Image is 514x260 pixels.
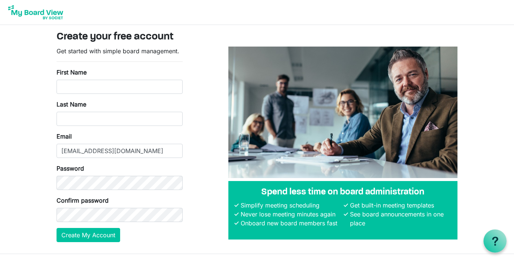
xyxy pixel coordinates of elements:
li: Get built-in meeting templates [348,201,452,210]
img: A photograph of board members sitting at a table [228,47,457,178]
li: Simplify meeting scheduling [239,201,342,210]
li: See board announcements in one place [348,210,452,228]
img: My Board View Logo [6,3,65,22]
label: Confirm password [57,196,109,205]
span: Get started with simple board management. [57,47,179,55]
h3: Create your free account [57,31,457,44]
label: Password [57,164,84,173]
label: First Name [57,68,87,77]
label: Last Name [57,100,86,109]
li: Onboard new board members fast [239,219,342,228]
button: Create My Account [57,228,120,242]
li: Never lose meeting minutes again [239,210,342,219]
label: Email [57,132,72,141]
h4: Spend less time on board administration [234,187,452,198]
